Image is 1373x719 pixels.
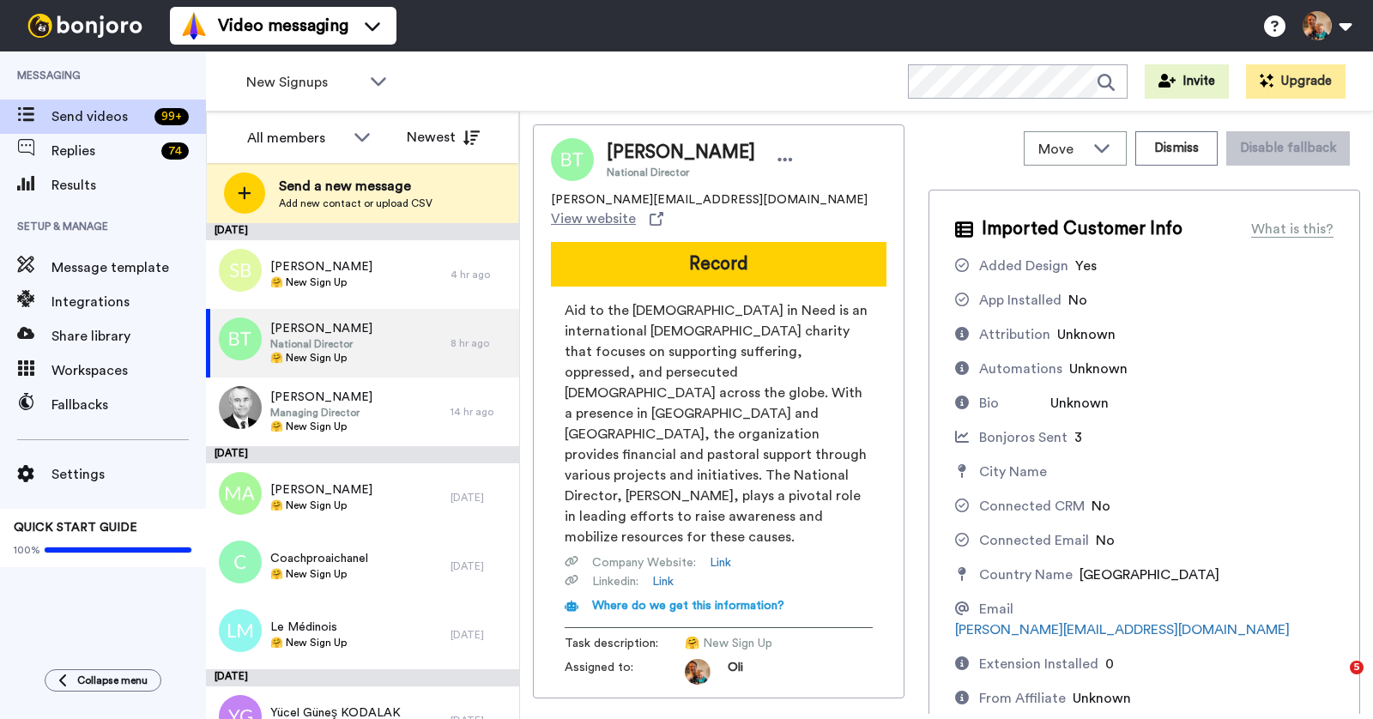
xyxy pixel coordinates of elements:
span: QUICK START GUIDE [14,522,137,534]
div: [DATE] [206,669,519,686]
span: 🤗 New Sign Up [270,636,347,650]
span: No [1092,499,1110,513]
span: 5 [1350,661,1364,674]
span: Share library [51,326,206,347]
a: Link [710,554,731,571]
span: 3 [1074,431,1082,444]
img: 25ddffc6-c82a-45ec-9d26-a30f5affd01d.jpg [219,386,262,429]
div: All members [247,128,345,148]
span: Linkedin : [592,573,638,590]
div: 4 hr ago [451,268,511,281]
img: c.png [219,541,262,583]
img: bj-logo-header-white.svg [21,14,149,38]
span: 🤗 New Sign Up [270,275,372,289]
span: Results [51,175,206,196]
span: Where do we get this information? [592,600,784,612]
button: Disable fallback [1226,131,1350,166]
div: Connected CRM [979,496,1085,517]
button: Newest [394,120,493,154]
button: Record [551,242,886,287]
span: Oli [728,659,743,685]
img: bt.png [219,317,262,360]
span: Workspaces [51,360,206,381]
span: 🤗 New Sign Up [270,498,372,512]
span: Assigned to: [565,659,685,685]
span: National Director [270,337,372,351]
span: 100% [14,543,40,557]
a: Link [652,573,674,590]
span: 🤗 New Sign Up [270,420,372,433]
span: Yes [1075,259,1097,273]
div: [DATE] [206,446,519,463]
span: New Signups [246,72,361,93]
span: National Director [607,166,755,179]
img: ma.png [219,472,262,515]
div: 74 [161,142,189,160]
div: 14 hr ago [451,405,511,419]
a: [PERSON_NAME][EMAIL_ADDRESS][DOMAIN_NAME] [955,623,1290,637]
span: 🤗 New Sign Up [685,635,848,652]
span: Fallbacks [51,395,206,415]
div: From Affiliate [979,688,1066,709]
span: Task description : [565,635,685,652]
span: [PERSON_NAME] [270,320,372,337]
span: Move [1038,139,1085,160]
span: Send videos [51,106,148,127]
a: View website [551,208,663,229]
span: Unknown [1050,396,1109,410]
span: Unknown [1069,362,1128,376]
button: Dismiss [1135,131,1218,166]
div: Country Name [979,565,1073,585]
div: [DATE] [451,628,511,642]
span: No [1068,293,1087,307]
span: Company Website : [592,554,696,571]
span: Unknown [1073,692,1131,705]
span: 🤗 New Sign Up [270,351,372,365]
button: Upgrade [1246,64,1346,99]
span: No [1096,534,1115,547]
span: Unknown [1057,328,1116,341]
div: 99 + [154,108,189,125]
div: City Name [979,462,1047,482]
span: Le Médinois [270,619,347,636]
iframe: Intercom live chat [1315,661,1356,702]
div: [DATE] [451,559,511,573]
div: Bio [979,393,999,414]
img: lm.png [219,609,262,652]
div: 8 hr ago [451,336,511,350]
span: [GEOGRAPHIC_DATA] [1080,568,1219,582]
span: Replies [51,141,154,161]
img: 5087268b-a063-445d-b3f7-59d8cce3615b-1541509651.jpg [685,659,711,685]
div: Automations [979,359,1062,379]
div: Extension Installed [979,654,1098,674]
span: 🤗 New Sign Up [270,567,368,581]
div: Connected Email [979,530,1089,551]
div: [DATE] [451,491,511,505]
img: Image of Bernard Toutounji [551,138,594,181]
button: Collapse menu [45,669,161,692]
span: 0 [1105,657,1114,671]
div: What is this? [1251,219,1334,239]
div: Added Design [979,256,1068,276]
span: Collapse menu [77,674,148,687]
span: [PERSON_NAME] [270,389,372,406]
img: vm-color.svg [180,12,208,39]
span: Add new contact or upload CSV [279,196,432,210]
div: Email [979,599,1013,619]
div: App Installed [979,290,1062,311]
div: [DATE] [206,223,519,240]
span: Settings [51,464,206,485]
span: [PERSON_NAME][EMAIL_ADDRESS][DOMAIN_NAME] [551,191,868,208]
div: Bonjoros Sent [979,427,1068,448]
span: Message template [51,257,206,278]
span: [PERSON_NAME] [270,258,372,275]
span: Aid to the [DEMOGRAPHIC_DATA] in Need is an international [DEMOGRAPHIC_DATA] charity that focuses... [565,300,873,547]
span: View website [551,208,636,229]
div: Attribution [979,324,1050,345]
button: Invite [1145,64,1229,99]
span: Coachproaichanel [270,550,368,567]
span: Managing Director [270,406,372,420]
span: [PERSON_NAME] [270,481,372,498]
span: Video messaging [218,14,348,38]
